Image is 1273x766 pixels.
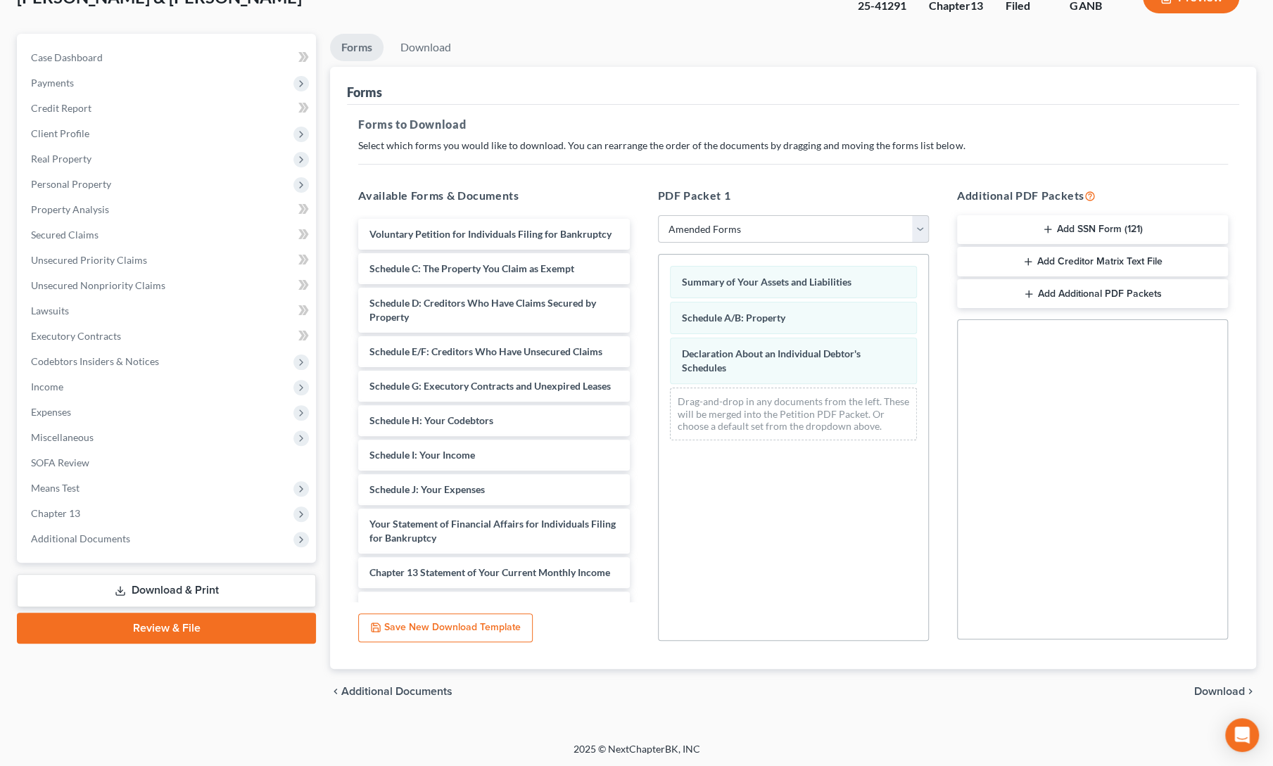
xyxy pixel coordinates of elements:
[20,298,316,324] a: Lawsuits
[20,96,316,121] a: Credit Report
[369,262,574,274] span: Schedule C: The Property You Claim as Exempt
[1194,686,1245,697] span: Download
[20,45,316,70] a: Case Dashboard
[369,566,610,578] span: Chapter 13 Statement of Your Current Monthly Income
[31,153,91,165] span: Real Property
[31,254,147,266] span: Unsecured Priority Claims
[20,248,316,273] a: Unsecured Priority Claims
[31,102,91,114] span: Credit Report
[957,215,1228,245] button: Add SSN Form (121)
[31,457,89,468] span: SOFA Review
[330,686,452,697] a: chevron_left Additional Documents
[957,187,1228,204] h5: Additional PDF Packets
[31,431,94,443] span: Miscellaneous
[31,229,99,241] span: Secured Claims
[17,574,316,607] a: Download & Print
[369,414,493,426] span: Schedule H: Your Codebtors
[31,178,111,190] span: Personal Property
[31,305,69,317] span: Lawsuits
[31,507,80,519] span: Chapter 13
[369,228,612,240] span: Voluntary Petition for Individuals Filing for Bankruptcy
[358,187,629,204] h5: Available Forms & Documents
[369,601,439,613] span: Creditor Matrix
[330,34,384,61] a: Forms
[20,222,316,248] a: Secured Claims
[31,406,71,418] span: Expenses
[20,273,316,298] a: Unsecured Nonpriority Claims
[682,312,785,324] span: Schedule A/B: Property
[957,279,1228,309] button: Add Additional PDF Packets
[369,345,602,357] span: Schedule E/F: Creditors Who Have Unsecured Claims
[20,450,316,475] a: SOFA Review
[682,347,861,374] span: Declaration About an Individual Debtor's Schedules
[31,330,121,342] span: Executory Contracts
[369,297,596,323] span: Schedule D: Creditors Who Have Claims Secured by Property
[20,324,316,349] a: Executory Contracts
[347,84,382,101] div: Forms
[31,355,159,367] span: Codebtors Insiders & Notices
[31,203,109,215] span: Property Analysis
[20,197,316,222] a: Property Analysis
[682,276,851,288] span: Summary of Your Assets and Liabilities
[341,686,452,697] span: Additional Documents
[31,77,74,89] span: Payments
[1245,686,1256,697] i: chevron_right
[31,51,103,63] span: Case Dashboard
[31,482,80,494] span: Means Test
[358,139,1228,153] p: Select which forms you would like to download. You can rearrange the order of the documents by dr...
[369,518,616,544] span: Your Statement of Financial Affairs for Individuals Filing for Bankruptcy
[1225,718,1259,752] div: Open Intercom Messenger
[369,449,475,461] span: Schedule I: Your Income
[369,380,611,392] span: Schedule G: Executory Contracts and Unexpired Leases
[358,613,533,643] button: Save New Download Template
[957,247,1228,276] button: Add Creditor Matrix Text File
[330,686,341,697] i: chevron_left
[358,116,1228,133] h5: Forms to Download
[31,381,63,392] span: Income
[369,483,485,495] span: Schedule J: Your Expenses
[31,279,165,291] span: Unsecured Nonpriority Claims
[658,187,929,204] h5: PDF Packet 1
[389,34,462,61] a: Download
[670,388,917,440] div: Drag-and-drop in any documents from the left. These will be merged into the Petition PDF Packet. ...
[31,532,130,544] span: Additional Documents
[17,613,316,644] a: Review & File
[31,127,89,139] span: Client Profile
[1194,686,1256,697] button: Download chevron_right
